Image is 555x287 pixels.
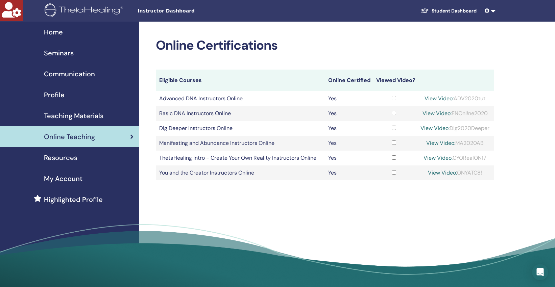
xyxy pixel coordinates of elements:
img: graduation-cap-white.svg [421,8,429,14]
td: Advanced DNA Instructors Online [156,91,325,106]
td: Yes [325,106,372,121]
span: Instructor Dashboard [138,7,239,15]
span: Profile [44,90,65,100]
td: Yes [325,151,372,165]
td: ThetaHealing Intro - Create Your Own Reality Instructors Online [156,151,325,165]
h2: Online Certifications [156,38,494,53]
th: Viewed Video? [372,70,416,91]
div: ONYATC8! [419,169,491,177]
div: ENOnl!ne2020 [419,109,491,118]
td: Basic DNA Instructors Online [156,106,325,121]
a: View Video: [428,169,457,176]
span: Seminars [44,48,74,58]
th: Eligible Courses [156,70,325,91]
a: View Video: [425,95,454,102]
div: Dig2020Deeper [419,124,491,132]
span: Highlighted Profile [44,194,103,205]
a: View Video: [426,139,455,147]
span: Resources [44,153,77,163]
span: Teaching Materials [44,111,103,121]
th: Online Certified [325,70,372,91]
td: Manifesting and Abundance Instructors Online [156,136,325,151]
span: Online Teaching [44,132,95,142]
td: Yes [325,165,372,180]
span: Home [44,27,63,37]
a: View Video: [420,125,450,132]
span: My Account [44,174,82,184]
div: CYORealON17 [419,154,491,162]
div: MA2020AB [419,139,491,147]
a: View Video: [424,154,453,161]
img: logo.png [45,3,125,19]
td: Yes [325,91,372,106]
a: Student Dashboard [415,5,482,17]
a: View Video: [423,110,452,117]
td: Yes [325,136,372,151]
span: Communication [44,69,95,79]
td: Yes [325,121,372,136]
div: ADV2020tut [419,95,491,103]
td: You and the Creator Instructors Online [156,165,325,180]
td: Dig Deeper Instructors Online [156,121,325,136]
div: Open Intercom Messenger [532,264,548,280]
